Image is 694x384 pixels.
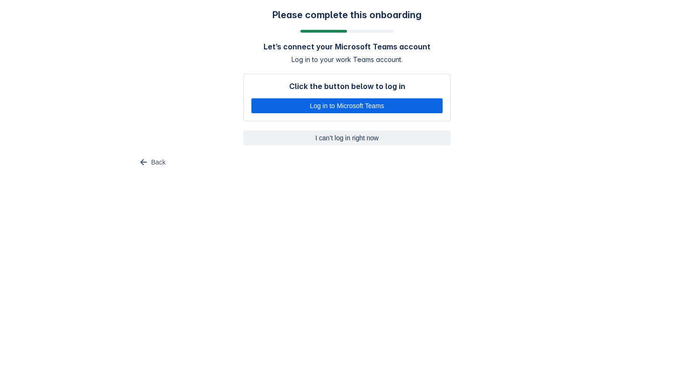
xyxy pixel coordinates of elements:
[151,155,166,170] span: Back
[243,130,451,145] button: I can’t log in right now
[251,98,443,113] button: Log in to Microsoft Teams
[132,155,171,170] button: Back
[264,42,430,51] h4: Let’s connect your Microsoft Teams account
[257,98,437,113] span: Log in to Microsoft Teams
[289,82,405,91] h4: Click the button below to log in
[272,9,422,21] h3: Please complete this onboarding
[249,130,445,145] span: I can’t log in right now
[291,55,403,64] span: Log in to your work Teams account.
